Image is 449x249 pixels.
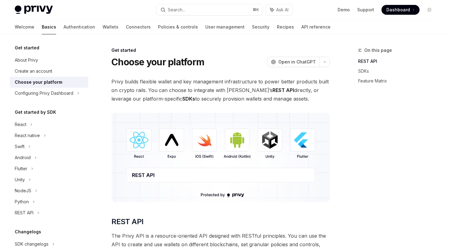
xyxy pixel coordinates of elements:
[15,79,62,86] div: Choose your platform
[64,20,95,34] a: Authentication
[381,5,420,15] a: Dashboard
[358,66,439,76] a: SDKs
[364,47,392,54] span: On this page
[15,20,34,34] a: Welcome
[358,56,439,66] a: REST API
[182,96,195,102] strong: SDKs
[15,209,33,216] div: REST API
[277,20,294,34] a: Recipes
[357,7,374,13] a: Support
[15,90,73,97] div: Configuring Privy Dashboard
[278,59,316,65] span: Open in ChatGPT
[252,20,269,34] a: Security
[15,109,56,116] h5: Get started by SDK
[267,57,319,67] button: Open in ChatGPT
[111,56,204,67] h1: Choose your platform
[111,113,330,202] img: images/Platform2.png
[276,7,288,13] span: Ask AI
[15,67,52,75] div: Create an account
[205,20,245,34] a: User management
[358,76,439,86] a: Feature Matrix
[338,7,350,13] a: Demo
[10,66,88,77] a: Create an account
[10,55,88,66] a: About Privy
[158,20,198,34] a: Policies & controls
[111,217,143,227] span: REST API
[15,6,53,14] img: light logo
[15,132,40,139] div: React native
[168,6,185,13] div: Search...
[10,77,88,88] a: Choose your platform
[15,154,31,161] div: Android
[15,56,38,64] div: About Privy
[111,77,330,103] span: Privy builds flexible wallet and key management infrastructure to power better products built on ...
[301,20,331,34] a: API reference
[15,198,29,205] div: Python
[126,20,151,34] a: Connectors
[273,87,294,93] strong: REST API
[386,7,410,13] span: Dashboard
[15,143,25,150] div: Swift
[15,121,26,128] div: React
[266,4,293,15] button: Ask AI
[424,5,434,15] button: Toggle dark mode
[42,20,56,34] a: Basics
[111,47,330,53] div: Get started
[15,165,27,172] div: Flutter
[156,4,263,15] button: Search...⌘K
[253,7,259,12] span: ⌘ K
[15,187,31,194] div: NodeJS
[15,44,39,52] h5: Get started
[103,20,118,34] a: Wallets
[15,228,41,236] h5: Changelogs
[15,176,25,183] div: Unity
[15,240,48,248] div: SDK changelogs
